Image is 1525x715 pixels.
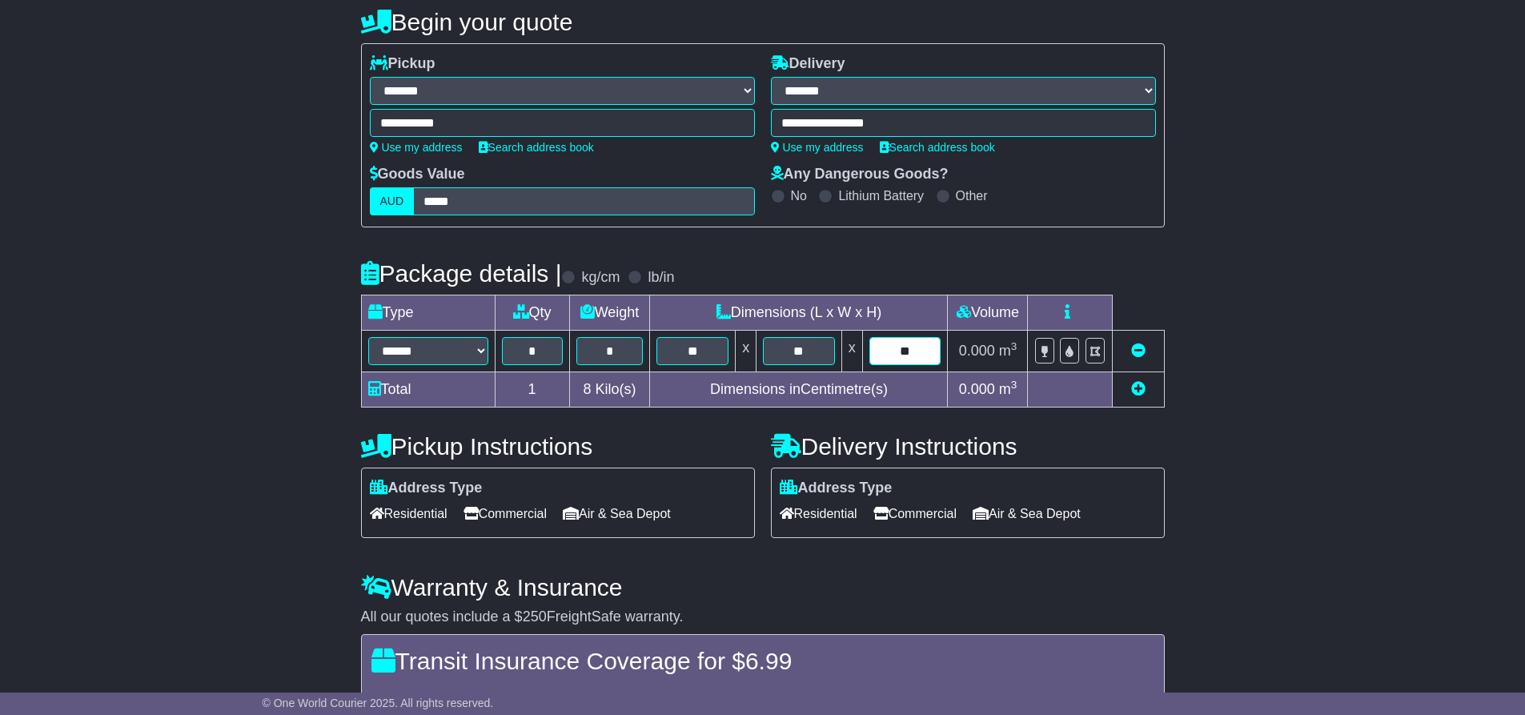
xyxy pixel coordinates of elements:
span: 250 [523,609,547,625]
a: Use my address [370,141,463,154]
a: Search address book [479,141,594,154]
label: AUD [370,187,415,215]
span: Air & Sea Depot [563,501,671,526]
label: Address Type [780,480,893,497]
span: Commercial [464,501,547,526]
td: 1 [495,372,569,408]
label: Delivery [771,55,845,73]
span: Air & Sea Depot [973,501,1081,526]
h4: Package details | [361,260,562,287]
span: 0.000 [959,381,995,397]
label: Goods Value [370,166,465,183]
td: Kilo(s) [569,372,650,408]
td: Dimensions in Centimetre(s) [650,372,948,408]
label: lb/in [648,269,674,287]
sup: 3 [1011,379,1017,391]
span: © One World Courier 2025. All rights reserved. [263,697,494,709]
td: Weight [569,295,650,331]
span: m [999,381,1017,397]
h4: Pickup Instructions [361,433,755,460]
td: Type [361,295,495,331]
label: Other [956,188,988,203]
a: Remove this item [1131,343,1146,359]
sup: 3 [1011,340,1017,352]
div: All our quotes include a $ FreightSafe warranty. [361,609,1165,626]
label: Address Type [370,480,483,497]
a: Use my address [771,141,864,154]
h4: Transit Insurance Coverage for $ [371,648,1154,674]
td: x [841,331,862,372]
h4: Delivery Instructions [771,433,1165,460]
a: Add new item [1131,381,1146,397]
span: 8 [583,381,591,397]
td: x [736,331,756,372]
td: Total [361,372,495,408]
span: Residential [780,501,857,526]
td: Qty [495,295,569,331]
span: m [999,343,1017,359]
span: 6.99 [745,648,792,674]
td: Volume [948,295,1028,331]
h4: Begin your quote [361,9,1165,35]
a: Search address book [880,141,995,154]
label: Pickup [370,55,435,73]
label: Any Dangerous Goods? [771,166,949,183]
td: Dimensions (L x W x H) [650,295,948,331]
span: Commercial [873,501,957,526]
h4: Warranty & Insurance [361,574,1165,601]
label: No [791,188,807,203]
span: Residential [370,501,447,526]
label: Lithium Battery [838,188,924,203]
span: 0.000 [959,343,995,359]
label: kg/cm [581,269,620,287]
